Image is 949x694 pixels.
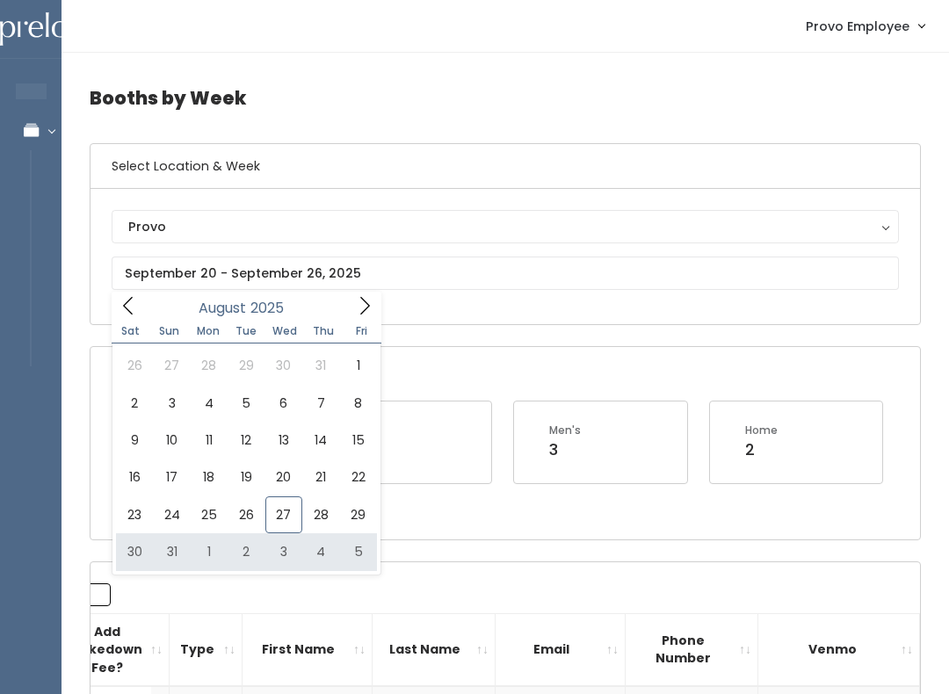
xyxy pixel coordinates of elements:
[228,347,264,384] span: July 29, 2025
[116,347,153,384] span: July 26, 2025
[549,438,581,461] div: 3
[112,210,899,243] button: Provo
[304,326,343,336] span: Thu
[90,74,921,122] h4: Booths by Week
[170,613,243,686] th: Type: activate to sort column ascending
[549,423,581,438] div: Men's
[373,613,496,686] th: Last Name: activate to sort column ascending
[339,385,376,422] span: August 8, 2025
[626,613,758,686] th: Phone Number: activate to sort column ascending
[302,422,339,459] span: August 14, 2025
[243,613,373,686] th: First Name: activate to sort column ascending
[128,217,882,236] div: Provo
[302,496,339,533] span: August 28, 2025
[116,496,153,533] span: August 23, 2025
[112,326,150,336] span: Sat
[302,459,339,495] span: August 21, 2025
[191,385,228,422] span: August 4, 2025
[339,496,376,533] span: August 29, 2025
[302,533,339,570] span: September 4, 2025
[153,496,190,533] span: August 24, 2025
[265,459,302,495] span: August 20, 2025
[745,438,778,461] div: 2
[191,459,228,495] span: August 18, 2025
[91,144,920,189] h6: Select Location & Week
[228,496,264,533] span: August 26, 2025
[806,17,909,36] span: Provo Employee
[116,459,153,495] span: August 16, 2025
[265,496,302,533] span: August 27, 2025
[227,326,265,336] span: Tue
[745,423,778,438] div: Home
[153,533,190,570] span: August 31, 2025
[339,347,376,384] span: August 1, 2025
[343,326,381,336] span: Fri
[116,385,153,422] span: August 2, 2025
[265,533,302,570] span: September 3, 2025
[496,613,626,686] th: Email: activate to sort column ascending
[302,385,339,422] span: August 7, 2025
[302,347,339,384] span: July 31, 2025
[339,533,376,570] span: September 5, 2025
[191,533,228,570] span: September 1, 2025
[189,326,228,336] span: Mon
[191,496,228,533] span: August 25, 2025
[150,326,189,336] span: Sun
[339,459,376,495] span: August 22, 2025
[228,385,264,422] span: August 5, 2025
[265,422,302,459] span: August 13, 2025
[153,385,190,422] span: August 3, 2025
[199,301,246,315] span: August
[112,257,899,290] input: September 20 - September 26, 2025
[265,385,302,422] span: August 6, 2025
[788,7,942,45] a: Provo Employee
[228,422,264,459] span: August 12, 2025
[339,422,376,459] span: August 15, 2025
[153,422,190,459] span: August 10, 2025
[758,613,920,686] th: Venmo: activate to sort column ascending
[153,347,190,384] span: July 27, 2025
[228,533,264,570] span: September 2, 2025
[116,422,153,459] span: August 9, 2025
[153,459,190,495] span: August 17, 2025
[228,459,264,495] span: August 19, 2025
[116,533,153,570] span: August 30, 2025
[265,326,304,336] span: Wed
[62,613,170,686] th: Add Takedown Fee?: activate to sort column ascending
[265,347,302,384] span: July 30, 2025
[191,347,228,384] span: July 28, 2025
[246,297,299,319] input: Year
[191,422,228,459] span: August 11, 2025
